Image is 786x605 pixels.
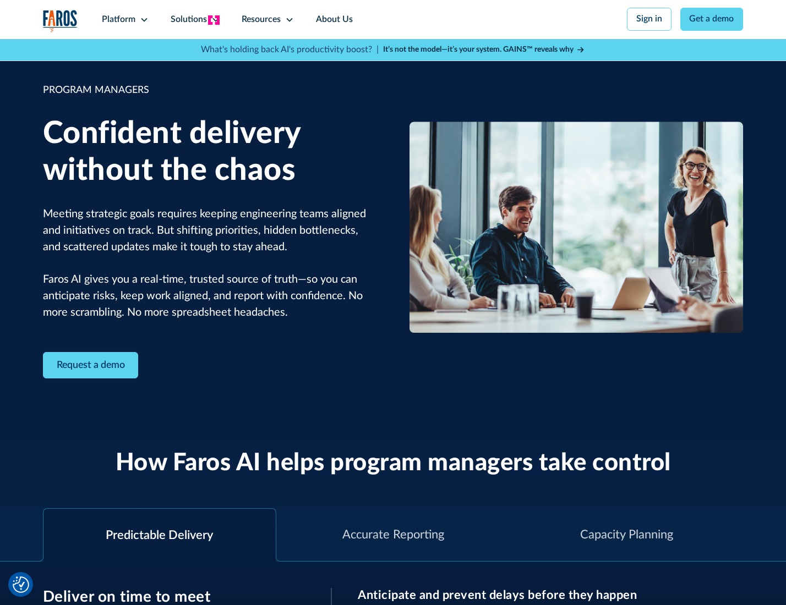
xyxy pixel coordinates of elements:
strong: It’s not the model—it’s your system. GAINS™ reveals why [383,46,574,53]
h2: How Faros AI helps program managers take control [116,449,671,478]
h1: Confident delivery without the chaos [43,116,377,189]
div: Accurate Reporting [342,526,444,544]
a: Sign in [627,8,672,31]
a: Get a demo [680,8,744,31]
div: PROGRAM MANAGERS [43,83,377,98]
div: Predictable Delivery [106,526,213,544]
a: Contact Modal [43,352,139,379]
div: Solutions [171,13,207,26]
div: Capacity Planning [580,526,673,544]
button: Cookie Settings [13,576,29,593]
img: Logo of the analytics and reporting company Faros. [43,10,78,32]
p: Meeting strategic goals requires keeping engineering teams aligned and initiatives on track. But ... [43,206,377,321]
a: It’s not the model—it’s your system. GAINS™ reveals why [383,44,586,56]
div: Resources [242,13,281,26]
h3: Anticipate and prevent delays before they happen [358,588,743,602]
img: Revisit consent button [13,576,29,593]
div: Platform [102,13,135,26]
p: What's holding back AI's productivity boost? | [201,43,379,57]
a: home [43,10,78,32]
